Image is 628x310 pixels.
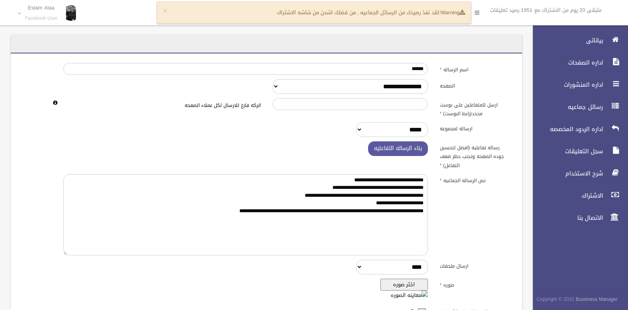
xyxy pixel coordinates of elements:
[526,187,628,204] a: الاشتراك
[157,2,471,24] div: لقد نفذ رصيدك من الرسائل الجماعيه , من فضلك اشحن من شاشه الاشتراك
[526,147,605,155] span: سجل التعليقات
[434,79,517,90] label: الصفحه
[526,98,628,116] a: رسائل جماعيه
[434,260,517,271] label: ارسال ملحقات
[526,81,605,89] span: اداره المنشورات
[526,209,628,226] a: الاتصال بنا
[434,279,517,290] label: صوره
[526,54,628,71] a: اداره الصفحات
[63,103,261,108] h6: اتركه فارغ للارسال لكل عملاء الصفحه
[526,36,605,44] span: بياناتى
[526,76,628,93] a: اداره المنشورات
[526,214,605,222] span: الاتصال بنا
[526,143,628,160] a: سجل التعليقات
[368,141,428,156] button: بناء الرساله التفاعليه
[526,165,628,182] a: شرح الاستخدام
[434,122,517,133] label: ارساله لمجموعه
[526,125,605,133] span: اداره الردود المخصصه
[576,295,618,304] strong: Bussiness Manager
[434,174,517,185] label: نص الرساله الجماعيه
[526,103,605,111] span: رسائل جماعيه
[526,169,605,177] span: شرح الاستخدام
[434,98,517,118] label: ارسل للمتفاعلين على بوست محدد(رابط البوست)
[391,291,428,300] img: معاينه الصوره
[25,5,57,11] p: Eslam Alaa
[380,279,428,291] button: اختر صوره
[163,7,167,15] button: ×
[526,192,605,200] span: الاشتراك
[536,295,574,304] span: Copyright © 2015
[439,8,465,17] strong: Warning:
[526,120,628,138] a: اداره الردود المخصصه
[434,63,517,74] label: اسم الرساله
[434,141,517,170] label: رساله تفاعليه (افضل لتحسين جوده الصفحه وتجنب حظر ضعف التفاعل)
[526,32,628,49] a: بياناتى
[25,15,57,21] small: Facebook User
[526,59,605,67] span: اداره الصفحات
